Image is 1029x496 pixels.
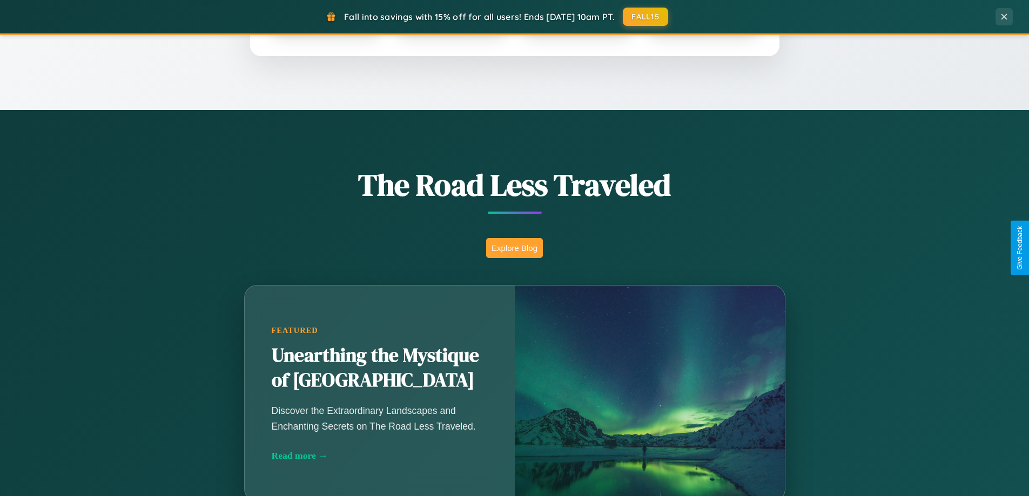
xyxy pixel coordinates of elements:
span: Fall into savings with 15% off for all users! Ends [DATE] 10am PT. [344,11,615,22]
button: Explore Blog [486,238,543,258]
h1: The Road Less Traveled [191,164,839,206]
div: Read more → [272,450,488,461]
div: Featured [272,326,488,335]
h2: Unearthing the Mystique of [GEOGRAPHIC_DATA] [272,343,488,393]
button: FALL15 [623,8,668,26]
p: Discover the Extraordinary Landscapes and Enchanting Secrets on The Road Less Traveled. [272,403,488,433]
div: Give Feedback [1016,226,1024,270]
